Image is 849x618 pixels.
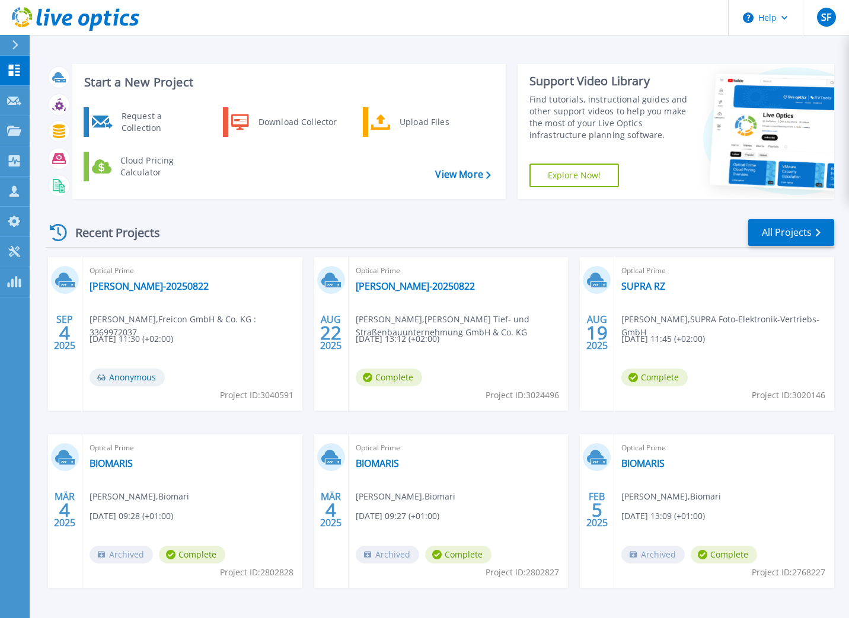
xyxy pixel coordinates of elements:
div: Upload Files [394,110,481,134]
span: Project ID: 2802827 [486,566,559,579]
div: FEB 2025 [586,488,608,531]
a: BIOMARIS [356,457,399,469]
span: Complete [425,546,491,563]
span: Complete [356,369,422,386]
div: AUG 2025 [586,311,608,354]
span: [DATE] 13:12 (+02:00) [356,332,439,345]
span: Project ID: 2802828 [220,566,293,579]
span: [PERSON_NAME] , Biomari [621,490,721,503]
div: Find tutorials, instructional guides and other support videos to help you make the most of your L... [529,94,688,141]
div: Recent Projects [46,218,176,247]
a: Explore Now! [529,164,620,187]
a: Request a Collection [84,107,205,137]
span: [DATE] 09:28 (+01:00) [90,510,173,523]
span: Archived [356,546,419,563]
span: 22 [320,328,341,338]
span: Optical Prime [621,264,827,277]
a: [PERSON_NAME]-20250822 [356,280,475,292]
span: Optical Prime [90,264,295,277]
span: Archived [621,546,685,563]
span: Project ID: 2768227 [752,566,825,579]
span: [DATE] 13:09 (+01:00) [621,510,705,523]
a: All Projects [748,219,834,246]
span: Project ID: 3040591 [220,389,293,402]
div: Support Video Library [529,73,688,89]
span: Optical Prime [621,441,827,454]
a: Cloud Pricing Calculator [84,152,205,181]
a: SUPRA RZ [621,280,665,292]
span: [PERSON_NAME] , Biomari [356,490,455,503]
a: BIOMARIS [90,457,133,469]
span: 4 [59,505,70,515]
h3: Start a New Project [84,76,490,89]
span: [DATE] 09:27 (+01:00) [356,510,439,523]
span: Optical Prime [90,441,295,454]
span: Optical Prime [356,264,561,277]
a: Upload Files [363,107,484,137]
span: SF [821,12,831,22]
span: 19 [586,328,608,338]
div: Request a Collection [116,110,202,134]
span: Complete [621,369,688,386]
a: [PERSON_NAME]-20250822 [90,280,209,292]
span: Optical Prime [356,441,561,454]
span: 4 [325,505,336,515]
a: View More [435,169,490,180]
span: Archived [90,546,153,563]
a: BIOMARIS [621,457,665,469]
span: Anonymous [90,369,165,386]
a: Download Collector [223,107,344,137]
div: AUG 2025 [320,311,342,354]
div: SEP 2025 [53,311,76,354]
span: Project ID: 3024496 [486,389,559,402]
div: Download Collector [253,110,342,134]
div: MÄR 2025 [320,488,342,531]
span: [DATE] 11:30 (+02:00) [90,332,173,345]
span: Complete [691,546,757,563]
span: [PERSON_NAME] , Biomari [90,490,189,503]
span: [PERSON_NAME] , SUPRA Foto-Elektronik-Vertriebs-GmbH [621,313,834,339]
span: [DATE] 11:45 (+02:00) [621,332,705,345]
span: Project ID: 3020146 [752,389,825,402]
span: [PERSON_NAME] , [PERSON_NAME] Tief- und Straßenbauunternehmung GmbH & Co. KG [356,313,569,339]
div: Cloud Pricing Calculator [114,155,202,178]
span: 5 [592,505,602,515]
span: 4 [59,328,70,338]
span: [PERSON_NAME] , Freicon GmbH & Co. KG : 3369972037 [90,313,302,339]
span: Complete [159,546,225,563]
div: MÄR 2025 [53,488,76,531]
